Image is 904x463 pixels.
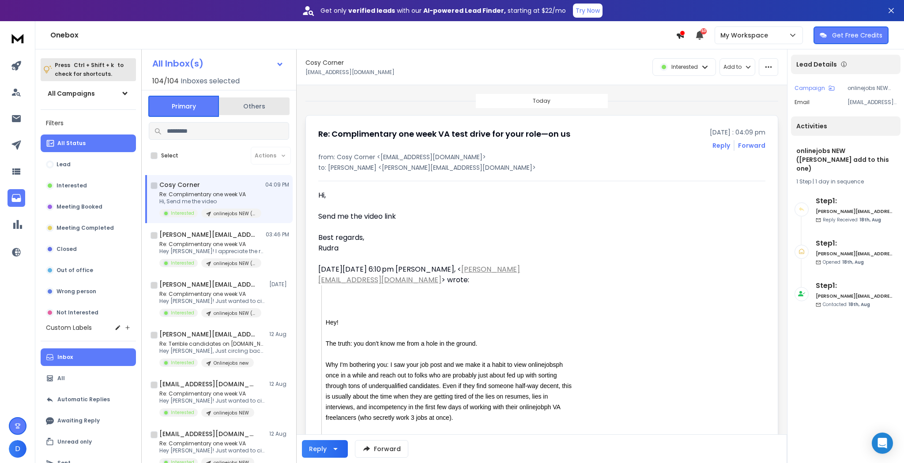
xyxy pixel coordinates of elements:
h1: [EMAIL_ADDRESS][DOMAIN_NAME] [159,380,256,388]
p: Email [795,99,810,106]
button: Out of office [41,261,136,279]
h1: Cosy Corner [305,58,344,67]
p: onlinejobs NEW ([PERSON_NAME] add to this one) [847,85,897,92]
p: Hey [PERSON_NAME]! Just wanted to circle [159,447,265,454]
h1: Cosy Corner [159,180,200,189]
h3: Inboxes selected [181,76,240,86]
span: 50 [701,28,707,34]
p: Meeting Completed [56,224,114,231]
img: logo [9,30,26,46]
p: Hey [PERSON_NAME], Just circling back. Were [159,347,265,355]
p: Re: Complimentary one week VA [159,191,261,198]
p: Press to check for shortcuts. [55,61,124,78]
p: Interested [171,359,194,366]
strong: verified leads [348,6,395,15]
p: Contacted [823,301,870,308]
p: 03:46 PM [266,231,289,238]
h6: [PERSON_NAME][EMAIL_ADDRESS][DOMAIN_NAME] [816,208,893,215]
button: Reply [712,141,730,150]
p: Interested [171,310,194,316]
button: Primary [148,96,219,117]
p: Lead Details [796,60,837,69]
div: Best regards, [318,232,576,243]
p: Try Now [576,6,600,15]
p: All Status [57,140,86,147]
p: Re: Complimentary one week VA [159,440,265,447]
button: Unread only [41,433,136,451]
button: All Status [41,134,136,152]
p: Interested [671,63,698,71]
button: Try Now [573,4,603,18]
h1: [EMAIL_ADDRESS][DOMAIN_NAME] [159,429,256,438]
p: Get Free Credits [832,31,882,40]
p: Hey [PERSON_NAME]! Just wanted to circle [159,397,265,404]
h3: Custom Labels [46,323,92,332]
span: 1 day in sequence [815,178,864,185]
p: [EMAIL_ADDRESS][DOMAIN_NAME] [847,99,897,106]
p: Interested [171,210,194,217]
button: Automatic Replies [41,391,136,408]
button: Get Free Credits [814,26,889,44]
label: Select [161,152,178,159]
span: 1 Step [796,178,811,185]
button: Reply [302,440,348,458]
p: Awaiting Reply [57,417,100,424]
span: Hey! [326,319,339,326]
p: Interested [56,182,87,189]
h6: Step 1 : [816,238,893,249]
div: Rudra [318,243,576,254]
p: Re: Complimentary one week VA [159,390,265,397]
p: 12 Aug [269,331,289,338]
div: [DATE][DATE] 6:10 pm [PERSON_NAME], < > wrote: [318,264,576,285]
button: Lead [41,156,136,173]
div: | [796,178,895,185]
p: onlinejobs NEW ([PERSON_NAME] add to this one) [214,260,256,267]
p: Add to [723,63,742,71]
h6: Step 1 : [816,196,893,206]
span: Ctrl + Shift + k [72,60,115,70]
div: Reply [309,444,327,453]
button: Meeting Completed [41,219,136,237]
p: Re: Terrible candidates on [DOMAIN_NAME] [159,340,265,347]
div: Send me the video link [318,211,576,222]
p: onlinejobs NEW [214,410,249,416]
p: from: Cosy Corner <[EMAIL_ADDRESS][DOMAIN_NAME]> [318,153,765,161]
p: Opened [823,259,864,265]
p: onlinejobs NEW ([PERSON_NAME] add to this one) [214,310,256,317]
h1: onlinejobs NEW ([PERSON_NAME] add to this one) [796,146,895,173]
span: 18th, Aug [842,259,864,265]
p: All [57,375,65,382]
p: Re: Complimentary one week VA [159,241,265,248]
button: Interested [41,177,136,194]
button: Inbox [41,348,136,366]
strong: AI-powered Lead Finder, [423,6,506,15]
p: Campaign [795,85,825,92]
div: Forward [738,141,765,150]
span: 104 / 104 [152,76,179,86]
span: Why I'm bothering you: I saw your job post and we make it a habit to view onlinejobsph once in a ... [326,361,573,421]
button: Others [219,97,290,116]
h6: Step 1 : [816,280,893,291]
button: Forward [355,440,408,458]
h1: Onebox [50,30,676,41]
p: Re: Complimentary one week VA [159,291,265,298]
h3: Filters [41,117,136,129]
p: onlinejobs NEW ([PERSON_NAME] add to this one) [214,210,256,217]
button: All Inbox(s) [145,55,291,72]
p: Automatic Replies [57,396,110,403]
h6: [PERSON_NAME][EMAIL_ADDRESS][DOMAIN_NAME] [816,293,893,299]
p: Meeting Booked [56,203,102,210]
h1: [PERSON_NAME][EMAIL_ADDRESS][DOMAIN_NAME] [159,280,256,289]
button: All [41,370,136,387]
p: Reply Received [823,217,881,223]
h1: [PERSON_NAME][EMAIL_ADDRESS][DOMAIN_NAME] [159,330,256,339]
h1: All Inbox(s) [152,59,203,68]
h1: All Campaigns [48,89,95,98]
p: Unread only [57,438,92,445]
p: Closed [56,246,77,253]
button: D [9,440,26,458]
p: Out of office [56,267,93,274]
h6: [PERSON_NAME][EMAIL_ADDRESS][DOMAIN_NAME] [816,250,893,257]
